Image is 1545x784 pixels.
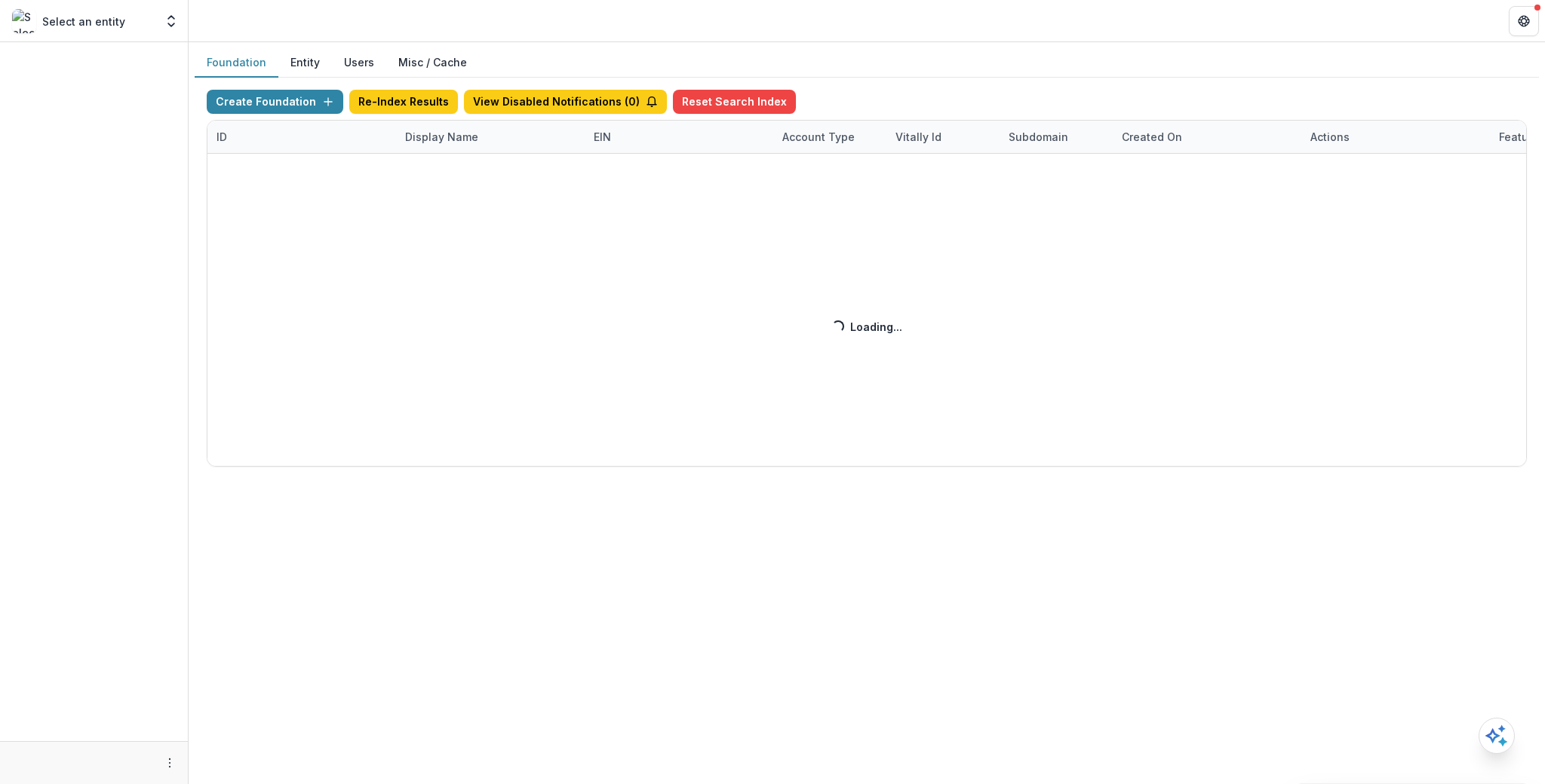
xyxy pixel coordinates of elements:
button: Entity [278,48,332,78]
button: Users [332,48,386,78]
button: Foundation [195,48,278,78]
button: Misc / Cache [386,48,479,78]
p: Select an entity [42,14,125,29]
img: Select an entity [12,9,36,33]
button: More [161,754,179,772]
button: Open AI Assistant [1479,718,1515,754]
button: Open entity switcher [161,6,182,36]
button: Get Help [1509,6,1539,36]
